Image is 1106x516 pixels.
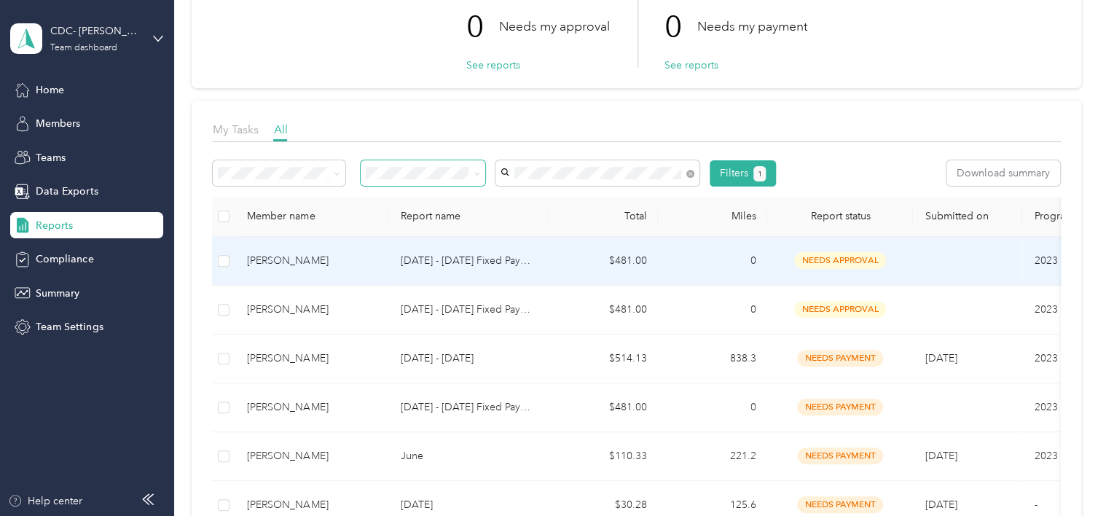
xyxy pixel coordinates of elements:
[235,197,388,237] th: Member name
[560,210,646,222] div: Total
[797,496,883,513] span: needs payment
[797,350,883,367] span: needs payment
[36,116,80,131] span: Members
[658,335,767,383] td: 838.3
[797,447,883,464] span: needs payment
[36,150,66,165] span: Teams
[247,351,377,367] div: [PERSON_NAME]
[388,197,549,237] th: Report name
[8,493,82,509] button: Help center
[794,252,886,269] span: needs approval
[753,166,766,181] button: 1
[247,253,377,269] div: [PERSON_NAME]
[549,335,658,383] td: $514.13
[247,448,377,464] div: [PERSON_NAME]
[794,301,886,318] span: needs approval
[658,432,767,481] td: 221.2
[50,44,117,52] div: Team dashboard
[400,497,537,513] p: [DATE]
[212,122,258,136] span: My Tasks
[658,286,767,335] td: 0
[670,210,756,222] div: Miles
[247,210,377,222] div: Member name
[946,160,1060,186] button: Download summary
[925,450,957,462] span: [DATE]
[400,351,537,367] p: [DATE] - [DATE]
[664,58,718,73] button: See reports
[779,210,901,222] span: Report status
[658,237,767,286] td: 0
[36,218,73,233] span: Reports
[36,251,93,267] span: Compliance
[549,432,658,481] td: $110.33
[1024,434,1106,516] iframe: Everlance-gr Chat Button Frame
[400,448,537,464] p: June
[913,197,1022,237] th: Submitted on
[697,17,807,36] p: Needs my payment
[466,58,519,73] button: See reports
[925,499,957,511] span: [DATE]
[797,399,883,415] span: needs payment
[498,17,609,36] p: Needs my approval
[36,319,103,335] span: Team Settings
[549,383,658,432] td: $481.00
[400,253,537,269] p: [DATE] - [DATE] Fixed Payment
[247,497,377,513] div: [PERSON_NAME]
[757,168,761,181] span: 1
[658,383,767,432] td: 0
[400,302,537,318] p: [DATE] - [DATE] Fixed Payment
[400,399,537,415] p: [DATE] - [DATE] Fixed Payment
[925,352,957,364] span: [DATE]
[247,302,377,318] div: [PERSON_NAME]
[549,286,658,335] td: $481.00
[36,184,98,199] span: Data Exports
[710,160,776,187] button: Filters1
[36,286,79,301] span: Summary
[36,82,64,98] span: Home
[549,237,658,286] td: $481.00
[247,399,377,415] div: [PERSON_NAME]
[273,122,287,136] span: All
[50,23,141,39] div: CDC- [PERSON_NAME]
